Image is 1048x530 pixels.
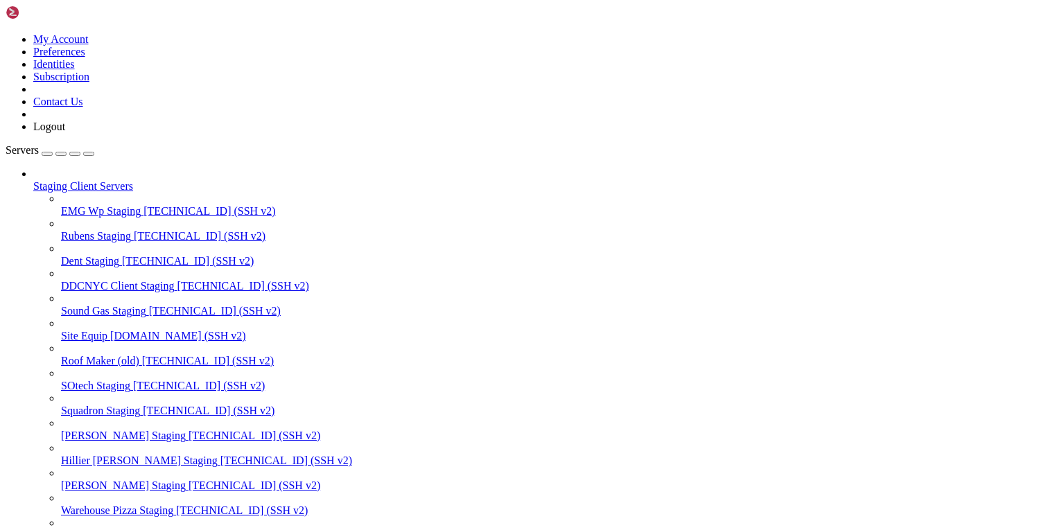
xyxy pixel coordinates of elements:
[61,255,1042,267] a: Dent Staging [TECHNICAL_ID] (SSH v2)
[61,430,186,441] span: [PERSON_NAME] Staging
[6,144,94,156] a: Servers
[33,96,83,107] a: Contact Us
[176,504,308,516] span: [TECHNICAL_ID] (SSH v2)
[61,442,1042,467] li: Hillier [PERSON_NAME] Staging [TECHNICAL_ID] (SSH v2)
[122,255,254,267] span: [TECHNICAL_ID] (SSH v2)
[61,193,1042,218] li: EMG Wp Staging [TECHNICAL_ID] (SSH v2)
[61,330,1042,342] a: Site Equip [DOMAIN_NAME] (SSH v2)
[33,121,65,132] a: Logout
[61,355,1042,367] a: Roof Maker (old) [TECHNICAL_ID] (SSH v2)
[61,317,1042,342] li: Site Equip [DOMAIN_NAME] (SSH v2)
[61,417,1042,442] li: [PERSON_NAME] Staging [TECHNICAL_ID] (SSH v2)
[143,205,275,217] span: [TECHNICAL_ID] (SSH v2)
[61,392,1042,417] li: Squadron Staging [TECHNICAL_ID] (SSH v2)
[61,280,175,292] span: DDCNYC Client Staging
[6,144,39,156] span: Servers
[61,380,130,391] span: SOtech Staging
[61,504,173,516] span: Warehouse Pizza Staging
[33,58,75,70] a: Identities
[61,355,139,366] span: Roof Maker (old)
[61,454,218,466] span: Hillier [PERSON_NAME] Staging
[33,71,89,82] a: Subscription
[61,280,1042,292] a: DDCNYC Client Staging [TECHNICAL_ID] (SSH v2)
[61,367,1042,392] li: SOtech Staging [TECHNICAL_ID] (SSH v2)
[61,218,1042,242] li: Rubens Staging [TECHNICAL_ID] (SSH v2)
[61,454,1042,467] a: Hillier [PERSON_NAME] Staging [TECHNICAL_ID] (SSH v2)
[142,355,274,366] span: [TECHNICAL_ID] (SSH v2)
[61,479,1042,492] a: [PERSON_NAME] Staging [TECHNICAL_ID] (SSH v2)
[61,230,131,242] span: Rubens Staging
[6,6,85,19] img: Shellngn
[133,380,265,391] span: [TECHNICAL_ID] (SSH v2)
[177,280,309,292] span: [TECHNICAL_ID] (SSH v2)
[33,33,89,45] a: My Account
[61,405,140,416] span: Squadron Staging
[61,504,1042,517] a: Warehouse Pizza Staging [TECHNICAL_ID] (SSH v2)
[33,180,133,192] span: Staging Client Servers
[33,46,85,58] a: Preferences
[189,479,320,491] span: [TECHNICAL_ID] (SSH v2)
[61,342,1042,367] li: Roof Maker (old) [TECHNICAL_ID] (SSH v2)
[61,292,1042,317] li: Sound Gas Staging [TECHNICAL_ID] (SSH v2)
[61,205,1042,218] a: EMG Wp Staging [TECHNICAL_ID] (SSH v2)
[61,479,186,491] span: [PERSON_NAME] Staging
[143,405,274,416] span: [TECHNICAL_ID] (SSH v2)
[61,255,119,267] span: Dent Staging
[189,430,320,441] span: [TECHNICAL_ID] (SSH v2)
[134,230,265,242] span: [TECHNICAL_ID] (SSH v2)
[61,230,1042,242] a: Rubens Staging [TECHNICAL_ID] (SSH v2)
[61,492,1042,517] li: Warehouse Pizza Staging [TECHNICAL_ID] (SSH v2)
[33,180,1042,193] a: Staging Client Servers
[61,242,1042,267] li: Dent Staging [TECHNICAL_ID] (SSH v2)
[61,267,1042,292] li: DDCNYC Client Staging [TECHNICAL_ID] (SSH v2)
[61,467,1042,492] li: [PERSON_NAME] Staging [TECHNICAL_ID] (SSH v2)
[61,305,146,317] span: Sound Gas Staging
[61,305,1042,317] a: Sound Gas Staging [TECHNICAL_ID] (SSH v2)
[149,305,281,317] span: [TECHNICAL_ID] (SSH v2)
[61,430,1042,442] a: [PERSON_NAME] Staging [TECHNICAL_ID] (SSH v2)
[61,330,107,342] span: Site Equip
[61,405,1042,417] a: Squadron Staging [TECHNICAL_ID] (SSH v2)
[61,380,1042,392] a: SOtech Staging [TECHNICAL_ID] (SSH v2)
[220,454,352,466] span: [TECHNICAL_ID] (SSH v2)
[61,205,141,217] span: EMG Wp Staging
[110,330,246,342] span: [DOMAIN_NAME] (SSH v2)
